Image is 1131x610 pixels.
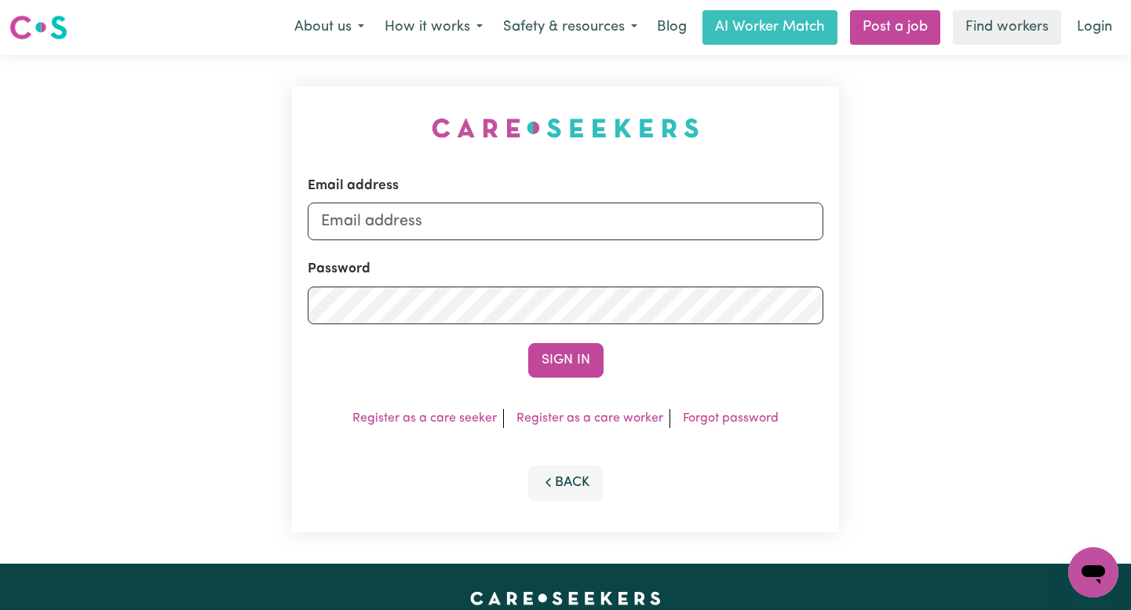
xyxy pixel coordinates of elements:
a: Careseekers logo [9,9,67,46]
a: Blog [648,10,696,45]
iframe: Button to launch messaging window [1068,547,1118,597]
a: Register as a care seeker [352,412,497,425]
button: How it works [374,11,493,44]
button: Sign In [528,343,604,378]
label: Email address [308,176,399,196]
a: Login [1067,10,1122,45]
input: Email address [308,203,823,240]
button: Safety & resources [493,11,648,44]
button: Back [528,466,604,500]
a: Careseekers home page [470,592,661,605]
a: AI Worker Match [702,10,837,45]
img: Careseekers logo [9,13,67,42]
label: Password [308,259,370,279]
a: Post a job [850,10,940,45]
a: Find workers [953,10,1061,45]
button: About us [284,11,374,44]
a: Forgot password [683,412,779,425]
a: Register as a care worker [516,412,663,425]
